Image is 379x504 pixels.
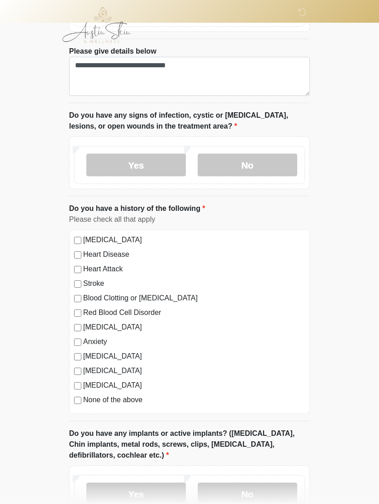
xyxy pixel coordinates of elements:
div: Please check all that apply [69,214,310,225]
label: None of the above [83,394,305,405]
label: Please give details below [69,46,156,57]
label: Do you have any signs of infection, cystic or [MEDICAL_DATA], lesions, or open wounds in the trea... [69,110,310,132]
label: [MEDICAL_DATA] [83,322,305,333]
input: Blood Clotting or [MEDICAL_DATA] [74,295,81,302]
label: Do you have a history of the following [69,203,205,214]
input: Red Blood Cell Disorder [74,309,81,317]
label: Red Blood Cell Disorder [83,307,305,318]
label: Stroke [83,278,305,289]
label: Blood Clotting or [MEDICAL_DATA] [83,293,305,304]
img: Austin Skin & Wellness Logo [60,7,140,43]
input: None of the above [74,397,81,404]
label: [MEDICAL_DATA] [83,380,305,391]
input: Heart Attack [74,266,81,273]
label: [MEDICAL_DATA] [83,351,305,362]
label: Yes [86,154,186,176]
label: Heart Attack [83,264,305,274]
input: [MEDICAL_DATA] [74,324,81,331]
label: [MEDICAL_DATA] [83,365,305,376]
input: [MEDICAL_DATA] [74,353,81,360]
input: Anxiety [74,339,81,346]
input: Stroke [74,280,81,288]
label: Do you have any implants or active implants? ([MEDICAL_DATA], Chin implants, metal rods, screws, ... [69,428,310,461]
input: [MEDICAL_DATA] [74,237,81,244]
label: Heart Disease [83,249,305,260]
input: [MEDICAL_DATA] [74,382,81,389]
label: [MEDICAL_DATA] [83,235,305,245]
label: No [198,154,297,176]
input: [MEDICAL_DATA] [74,368,81,375]
input: Heart Disease [74,251,81,259]
label: Anxiety [83,336,305,347]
